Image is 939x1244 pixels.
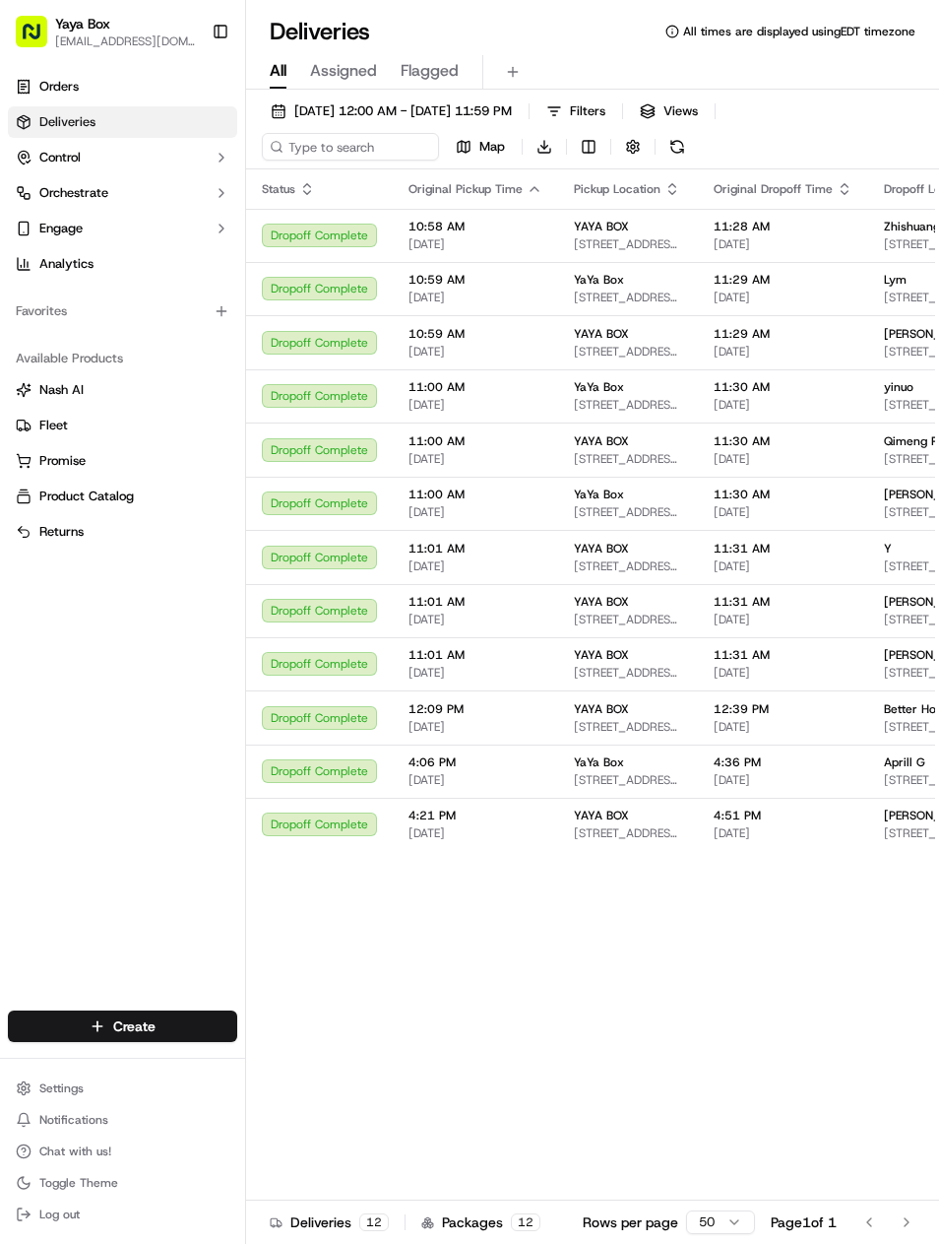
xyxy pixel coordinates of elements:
button: See all [305,252,358,276]
span: Filters [570,102,605,120]
span: [STREET_ADDRESS][PERSON_NAME] [574,451,682,467]
span: Lym [884,272,907,288]
div: 💻 [166,442,182,458]
span: Chat with us! [39,1144,111,1159]
div: 12 [511,1213,540,1231]
span: 10:59 AM [408,326,542,342]
div: Favorites [8,295,237,327]
span: Log out [39,1207,80,1222]
button: Engage [8,213,237,244]
span: Map [479,138,505,156]
span: Nash AI [39,381,84,399]
button: [DATE] 12:00 AM - [DATE] 11:59 PM [262,98,521,125]
span: [STREET_ADDRESS][PERSON_NAME] [574,504,682,520]
span: Toggle Theme [39,1175,118,1191]
button: Toggle Theme [8,1169,237,1197]
span: 11:28 AM [714,219,852,234]
span: Pylon [196,489,238,503]
span: 4:06 PM [408,754,542,770]
span: 12:39 PM [714,701,852,717]
span: [DATE] [408,504,542,520]
span: [PERSON_NAME] [61,305,159,321]
a: Returns [16,523,229,541]
span: [STREET_ADDRESS][PERSON_NAME] [574,719,682,735]
p: Welcome 👋 [20,79,358,110]
div: Start new chat [89,188,323,208]
button: Yaya Box [55,14,110,33]
span: 11:31 AM [714,647,852,663]
span: YAYA BOX [574,541,629,557]
div: Packages [421,1212,540,1232]
img: Nash [20,20,59,59]
span: yinuo [884,379,913,395]
button: Settings [8,1075,237,1102]
img: Joseph V. [20,287,51,318]
span: [STREET_ADDRESS][PERSON_NAME] [574,344,682,360]
span: [DATE] [714,665,852,681]
button: Fleet [8,410,237,441]
span: YAYA BOX [574,326,629,342]
div: 📗 [20,442,35,458]
span: [STREET_ADDRESS][PERSON_NAME] [574,772,682,788]
img: 1736555255976-a54dd68f-1ca7-489b-9aae-adbdc363a1c4 [39,360,55,375]
span: Y [884,541,892,557]
button: Control [8,142,237,173]
img: 1756434665150-4e636765-6d04-44f2-b13a-1d7bbed723a0 [41,188,77,224]
a: Nash AI [16,381,229,399]
span: Orchestrate [39,184,108,202]
span: Analytics [39,255,94,273]
span: [DATE] [714,719,852,735]
span: [DATE] [408,772,542,788]
span: Notifications [39,1112,108,1128]
span: 11:00 AM [408,487,542,502]
span: YaYa Box [574,379,624,395]
span: [DATE] [714,825,852,841]
span: [DATE] [714,397,852,413]
span: Aprill G [884,754,925,770]
span: YAYA BOX [574,701,629,717]
span: Assigned [310,59,377,83]
button: Orchestrate [8,177,237,209]
span: [STREET_ADDRESS][PERSON_NAME] [574,397,682,413]
span: YaYa Box [574,487,624,502]
span: [DATE] [408,558,542,574]
span: [STREET_ADDRESS][PERSON_NAME] [574,665,682,681]
div: Past conversations [20,256,132,272]
span: [DATE] [714,612,852,627]
span: 10:59 AM [408,272,542,288]
span: YAYA BOX [574,594,629,610]
span: [STREET_ADDRESS][PERSON_NAME] [574,612,682,627]
span: YaYa Box [574,272,624,288]
span: [DATE] [714,772,852,788]
span: 11:29 AM [714,272,852,288]
span: [DATE] 12:00 AM - [DATE] 11:59 PM [294,102,512,120]
span: YAYA BOX [574,433,629,449]
button: Promise [8,445,237,477]
span: 11:30 AM [714,433,852,449]
div: Page 1 of 1 [771,1212,837,1232]
span: [DATE] [408,451,542,467]
button: Chat with us! [8,1138,237,1165]
button: Create [8,1011,237,1042]
span: Pickup Location [574,181,660,197]
a: Promise [16,452,229,470]
input: Got a question? Start typing here... [51,127,354,148]
a: Product Catalog [16,488,229,505]
button: Views [631,98,707,125]
span: Views [663,102,698,120]
span: Create [113,1016,156,1036]
span: Promise [39,452,86,470]
span: [DATE] [158,359,199,374]
span: [DATE] [408,665,542,681]
a: 💻API Documentation [158,432,324,468]
span: Deliveries [39,113,95,131]
span: [STREET_ADDRESS][PERSON_NAME] [574,558,682,574]
span: 11:00 AM [408,379,542,395]
button: Notifications [8,1106,237,1134]
a: Orders [8,71,237,102]
span: [DATE] [408,290,542,305]
span: Fleet [39,417,68,434]
a: Analytics [8,248,237,280]
span: Returns [39,523,84,541]
button: Returns [8,516,237,548]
